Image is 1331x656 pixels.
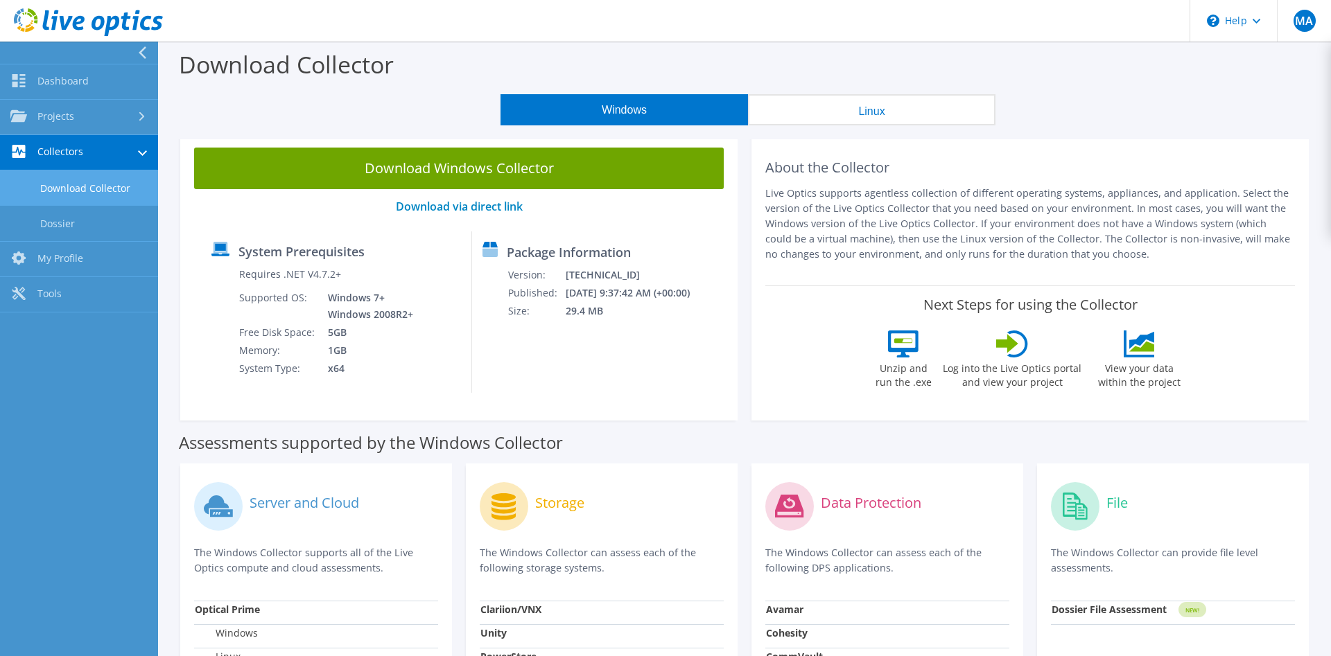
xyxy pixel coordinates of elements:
[195,626,258,640] label: Windows
[507,302,565,320] td: Size:
[194,148,724,189] a: Download Windows Collector
[507,245,631,259] label: Package Information
[923,296,1138,313] label: Next Steps for using the Collector
[1207,15,1219,27] svg: \n
[821,496,921,510] label: Data Protection
[1051,545,1295,576] p: The Windows Collector can provide file level assessments.
[480,545,724,576] p: The Windows Collector can assess each of the following storage systems.
[765,545,1009,576] p: The Windows Collector can assess each of the following DPS applications.
[317,323,416,342] td: 5GB
[871,357,935,389] label: Unzip and run the .exe
[1052,603,1167,616] strong: Dossier File Assessment
[250,496,359,510] label: Server and Cloud
[501,94,748,125] button: Windows
[317,289,416,323] td: Windows 7+ Windows 2008R2+
[239,267,341,281] label: Requires .NET V4.7.2+
[396,199,523,214] a: Download via direct link
[765,159,1295,176] h2: About the Collector
[238,245,365,258] label: System Prerequisites
[1185,606,1199,614] tspan: NEW!
[565,266,708,284] td: [TECHNICAL_ID]
[317,360,416,378] td: x64
[238,323,317,342] td: Free Disk Space:
[748,94,995,125] button: Linux
[195,603,260,616] strong: Optical Prime
[238,360,317,378] td: System Type:
[766,603,803,616] strong: Avamar
[565,284,708,302] td: [DATE] 9:37:42 AM (+00:00)
[238,289,317,323] td: Supported OS:
[480,626,507,639] strong: Unity
[179,48,394,80] label: Download Collector
[480,603,541,616] strong: Clariion/VNX
[766,626,808,639] strong: Cohesity
[535,496,584,510] label: Storage
[1089,357,1189,389] label: View your data within the project
[238,342,317,360] td: Memory:
[765,186,1295,262] p: Live Optics supports agentless collection of different operating systems, appliances, and applica...
[1106,496,1128,510] label: File
[942,357,1082,389] label: Log into the Live Optics portal and view your project
[179,436,563,450] label: Assessments supported by the Windows Collector
[317,342,416,360] td: 1GB
[507,266,565,284] td: Version:
[507,284,565,302] td: Published:
[1294,10,1316,32] span: MA
[565,302,708,320] td: 29.4 MB
[194,545,438,576] p: The Windows Collector supports all of the Live Optics compute and cloud assessments.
